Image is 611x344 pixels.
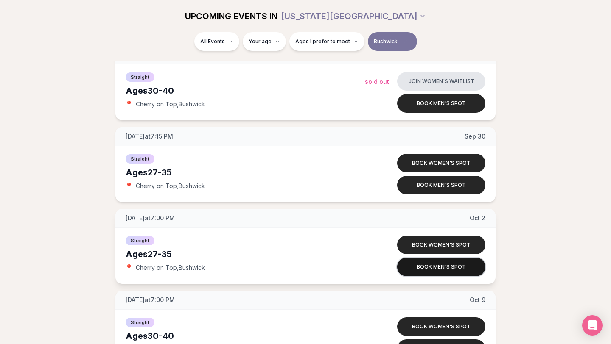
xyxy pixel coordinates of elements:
span: Your age [249,38,272,45]
div: Ages 30-40 [126,330,365,342]
span: 📍 [126,101,132,108]
button: Join women's waitlist [397,72,485,91]
span: [DATE] at 7:15 PM [126,132,173,141]
button: Book women's spot [397,236,485,254]
button: All Events [194,32,239,51]
span: [DATE] at 7:00 PM [126,296,175,304]
button: [US_STATE][GEOGRAPHIC_DATA] [281,7,426,25]
span: Cherry on Top , Bushwick [136,100,205,108]
span: UPCOMING EVENTS IN [185,10,277,22]
span: Oct 9 [470,296,485,304]
button: Book women's spot [397,317,485,336]
div: Ages 27-35 [126,166,365,178]
span: Ages I prefer to meet [295,38,350,45]
div: Ages 30-40 [126,85,365,97]
span: Sep 30 [465,132,485,141]
span: [DATE] at 7:00 PM [126,214,175,222]
span: Clear borough filter [401,36,411,47]
span: Straight [126,318,154,327]
span: Straight [126,236,154,245]
span: 📍 [126,183,132,189]
button: Book men's spot [397,176,485,194]
span: Oct 2 [470,214,485,222]
span: Straight [126,154,154,164]
span: Sold Out [365,78,389,85]
div: Open Intercom Messenger [582,315,603,336]
button: Ages I prefer to meet [289,32,364,51]
span: All Events [200,38,225,45]
span: Straight [126,72,154,82]
button: Book men's spot [397,258,485,276]
div: Ages 27-35 [126,248,365,260]
button: Book women's spot [397,154,485,172]
span: Bushwick [374,38,398,45]
span: Cherry on Top , Bushwick [136,182,205,190]
span: Cherry on Top , Bushwick [136,264,205,272]
span: 📍 [126,264,132,271]
button: BushwickClear borough filter [368,32,417,51]
button: Book men's spot [397,94,485,113]
button: Your age [243,32,286,51]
